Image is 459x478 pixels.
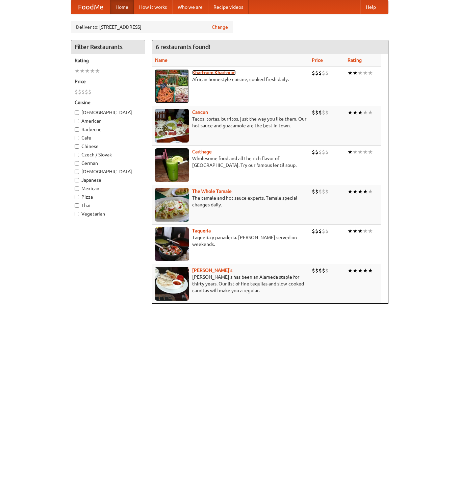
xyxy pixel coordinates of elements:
[358,227,363,235] li: ★
[75,78,142,85] h5: Price
[322,227,325,235] li: $
[358,109,363,116] li: ★
[325,267,329,274] li: $
[348,69,353,77] li: ★
[75,203,79,208] input: Thai
[75,109,142,116] label: [DEMOGRAPHIC_DATA]
[348,148,353,156] li: ★
[155,274,306,294] p: [PERSON_NAME]'s has been an Alameda staple for thirty years. Our list of fine tequilas and slow-c...
[155,227,189,261] img: taqueria.jpg
[318,148,322,156] li: $
[75,160,142,167] label: German
[75,136,79,140] input: Cafe
[312,188,315,195] li: $
[322,109,325,116] li: $
[315,267,318,274] li: $
[95,67,100,75] li: ★
[75,212,79,216] input: Vegetarian
[318,227,322,235] li: $
[318,109,322,116] li: $
[353,109,358,116] li: ★
[155,76,306,83] p: African homestyle cuisine, cooked fresh daily.
[368,227,373,235] li: ★
[322,69,325,77] li: $
[75,210,142,217] label: Vegetarian
[353,227,358,235] li: ★
[75,110,79,115] input: [DEMOGRAPHIC_DATA]
[75,194,142,200] label: Pizza
[155,234,306,248] p: Taqueria y panaderia. [PERSON_NAME] served on weekends.
[155,69,189,103] img: khartoum.jpg
[75,151,142,158] label: Czech / Slovak
[368,267,373,274] li: ★
[192,149,212,154] a: Carthage
[348,227,353,235] li: ★
[348,109,353,116] li: ★
[134,0,172,14] a: How it works
[315,69,318,77] li: $
[358,267,363,274] li: ★
[348,188,353,195] li: ★
[312,57,323,63] a: Price
[363,188,368,195] li: ★
[71,0,110,14] a: FoodMe
[312,267,315,274] li: $
[353,69,358,77] li: ★
[75,118,142,124] label: American
[192,109,208,115] a: Cancun
[75,168,142,175] label: [DEMOGRAPHIC_DATA]
[172,0,208,14] a: Who we are
[312,148,315,156] li: $
[80,67,85,75] li: ★
[360,0,381,14] a: Help
[75,67,80,75] li: ★
[155,57,168,63] a: Name
[318,267,322,274] li: $
[322,267,325,274] li: $
[312,109,315,116] li: $
[75,177,142,183] label: Japanese
[318,69,322,77] li: $
[155,188,189,222] img: wholetamale.jpg
[75,170,79,174] input: [DEMOGRAPHIC_DATA]
[363,148,368,156] li: ★
[348,57,362,63] a: Rating
[75,178,79,182] input: Japanese
[312,69,315,77] li: $
[155,109,189,143] img: cancun.jpg
[75,127,79,132] input: Barbecue
[155,155,306,169] p: Wholesome food and all the rich flavor of [GEOGRAPHIC_DATA]. Try our famous lentil soup.
[71,21,233,33] div: Deliver to: [STREET_ADDRESS]
[75,57,142,64] h5: Rating
[192,228,211,233] b: Taqueria
[81,88,85,96] li: $
[325,148,329,156] li: $
[322,188,325,195] li: $
[212,24,228,30] a: Change
[75,161,79,166] input: German
[368,148,373,156] li: ★
[348,267,353,274] li: ★
[78,88,81,96] li: $
[85,67,90,75] li: ★
[192,70,236,75] b: Khartoum Khartoum
[325,109,329,116] li: $
[75,143,142,150] label: Chinese
[192,268,232,273] a: [PERSON_NAME]'s
[208,0,249,14] a: Recipe videos
[75,134,142,141] label: Cafe
[75,153,79,157] input: Czech / Slovak
[155,195,306,208] p: The tamale and hot sauce experts. Tamale special changes daily.
[75,144,79,149] input: Chinese
[75,202,142,209] label: Thai
[368,188,373,195] li: ★
[315,188,318,195] li: $
[110,0,134,14] a: Home
[363,69,368,77] li: ★
[75,186,79,191] input: Mexican
[75,195,79,199] input: Pizza
[192,188,232,194] a: The Whole Tamale
[75,88,78,96] li: $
